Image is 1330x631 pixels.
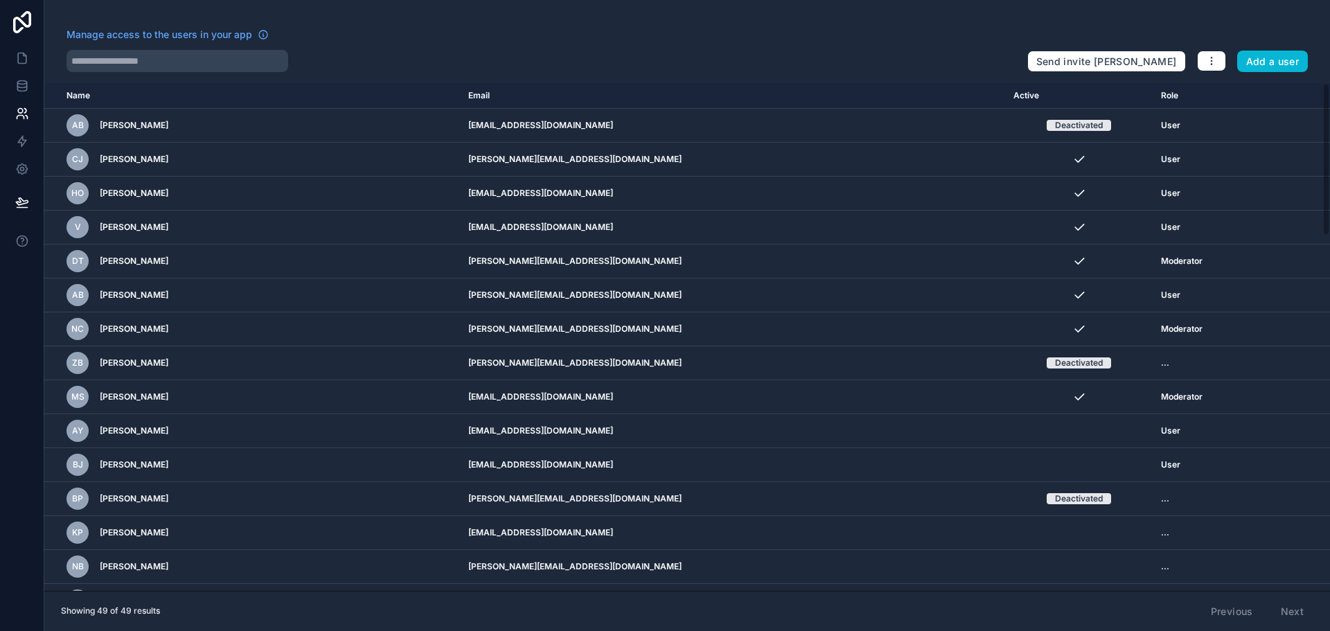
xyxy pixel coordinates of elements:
[1161,493,1169,504] span: ...
[61,605,160,616] span: Showing 49 of 49 results
[460,550,1005,584] td: [PERSON_NAME][EMAIL_ADDRESS][DOMAIN_NAME]
[1161,154,1180,165] span: User
[75,222,81,233] span: V
[72,256,84,267] span: DT
[66,28,252,42] span: Manage access to the users in your app
[100,527,168,538] span: [PERSON_NAME]
[71,323,84,335] span: NC
[1161,425,1180,436] span: User
[100,459,168,470] span: [PERSON_NAME]
[1161,391,1203,402] span: Moderator
[1161,459,1180,470] span: User
[460,516,1005,550] td: [EMAIL_ADDRESS][DOMAIN_NAME]
[460,448,1005,482] td: [EMAIL_ADDRESS][DOMAIN_NAME]
[44,83,1330,591] div: scrollable content
[460,482,1005,516] td: [PERSON_NAME][EMAIL_ADDRESS][DOMAIN_NAME]
[72,290,84,301] span: AB
[1161,561,1169,572] span: ...
[1055,493,1103,504] div: Deactivated
[1161,256,1203,267] span: Moderator
[460,245,1005,278] td: [PERSON_NAME][EMAIL_ADDRESS][DOMAIN_NAME]
[100,120,168,131] span: [PERSON_NAME]
[72,527,83,538] span: KP
[1005,83,1153,109] th: Active
[71,391,85,402] span: MS
[460,211,1005,245] td: [EMAIL_ADDRESS][DOMAIN_NAME]
[460,143,1005,177] td: [PERSON_NAME][EMAIL_ADDRESS][DOMAIN_NAME]
[71,188,84,199] span: HO
[72,154,83,165] span: CJ
[100,323,168,335] span: [PERSON_NAME]
[1161,222,1180,233] span: User
[460,346,1005,380] td: [PERSON_NAME][EMAIL_ADDRESS][DOMAIN_NAME]
[100,256,168,267] span: [PERSON_NAME]
[73,459,83,470] span: BJ
[1237,51,1309,73] button: Add a user
[1153,83,1274,109] th: Role
[1055,120,1103,131] div: Deactivated
[1161,323,1203,335] span: Moderator
[72,425,83,436] span: AY
[100,154,168,165] span: [PERSON_NAME]
[1161,357,1169,368] span: ...
[1055,357,1103,368] div: Deactivated
[100,290,168,301] span: [PERSON_NAME]
[460,312,1005,346] td: [PERSON_NAME][EMAIL_ADDRESS][DOMAIN_NAME]
[72,561,84,572] span: NB
[100,493,168,504] span: [PERSON_NAME]
[100,425,168,436] span: [PERSON_NAME]
[100,188,168,199] span: [PERSON_NAME]
[460,414,1005,448] td: [EMAIL_ADDRESS][DOMAIN_NAME]
[460,380,1005,414] td: [EMAIL_ADDRESS][DOMAIN_NAME]
[1161,527,1169,538] span: ...
[460,109,1005,143] td: [EMAIL_ADDRESS][DOMAIN_NAME]
[66,28,269,42] a: Manage access to the users in your app
[460,83,1005,109] th: Email
[72,120,84,131] span: AB
[1027,51,1186,73] button: Send invite [PERSON_NAME]
[100,561,168,572] span: [PERSON_NAME]
[72,357,83,368] span: ZB
[460,278,1005,312] td: [PERSON_NAME][EMAIL_ADDRESS][DOMAIN_NAME]
[1161,290,1180,301] span: User
[100,222,168,233] span: [PERSON_NAME]
[72,493,83,504] span: BP
[44,83,460,109] th: Name
[100,357,168,368] span: [PERSON_NAME]
[460,177,1005,211] td: [EMAIL_ADDRESS][DOMAIN_NAME]
[1161,120,1180,131] span: User
[100,391,168,402] span: [PERSON_NAME]
[460,584,1005,618] td: [PERSON_NAME][EMAIL_ADDRESS][DOMAIN_NAME]
[1161,188,1180,199] span: User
